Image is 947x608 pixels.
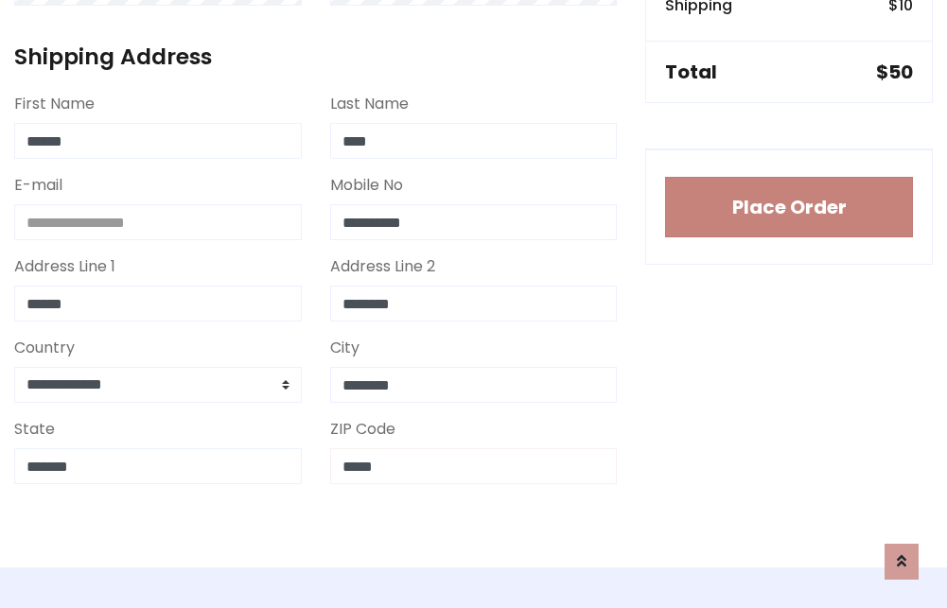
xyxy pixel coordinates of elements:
span: 50 [888,59,913,85]
label: First Name [14,93,95,115]
h5: $ [876,61,913,83]
label: State [14,418,55,441]
h5: Total [665,61,717,83]
label: Last Name [330,93,409,115]
button: Place Order [665,177,913,237]
label: Address Line 1 [14,255,115,278]
label: Address Line 2 [330,255,435,278]
label: City [330,337,360,359]
label: ZIP Code [330,418,395,441]
label: E-mail [14,174,62,197]
label: Country [14,337,75,359]
h4: Shipping Address [14,43,617,70]
label: Mobile No [330,174,403,197]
